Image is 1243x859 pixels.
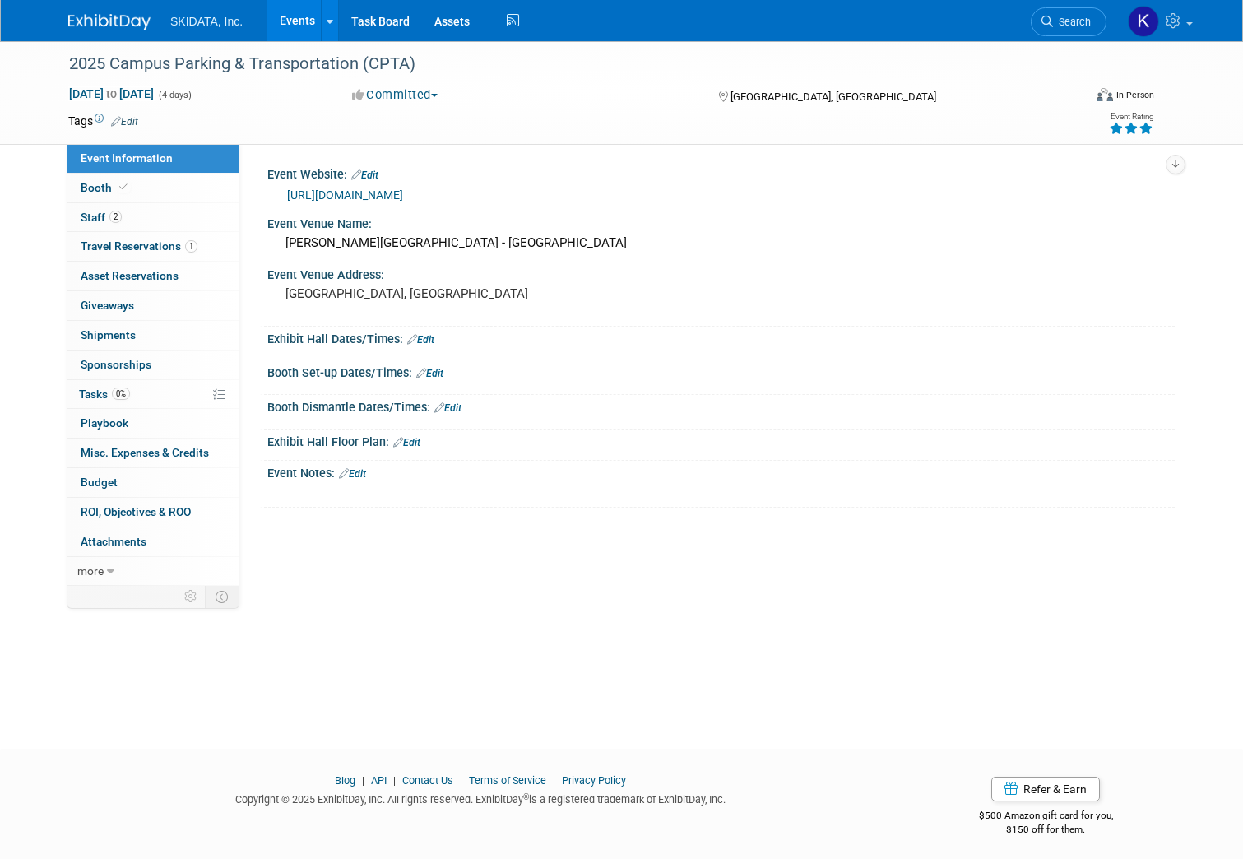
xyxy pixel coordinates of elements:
[267,360,1175,382] div: Booth Set-up Dates/Times:
[267,211,1175,232] div: Event Venue Name:
[67,527,239,556] a: Attachments
[335,774,355,787] a: Blog
[177,586,206,607] td: Personalize Event Tab Strip
[67,439,239,467] a: Misc. Expenses & Credits
[287,188,403,202] a: [URL][DOMAIN_NAME]
[79,388,130,401] span: Tasks
[267,429,1175,451] div: Exhibit Hall Floor Plan:
[81,535,146,548] span: Attachments
[67,557,239,586] a: more
[1097,88,1113,101] img: Format-Inperson.png
[267,395,1175,416] div: Booth Dismantle Dates/Times:
[730,91,936,103] span: [GEOGRAPHIC_DATA], [GEOGRAPHIC_DATA]
[109,211,122,223] span: 2
[77,564,104,578] span: more
[67,232,239,261] a: Travel Reservations1
[68,788,892,807] div: Copyright © 2025 ExhibitDay, Inc. All rights reserved. ExhibitDay is a registered trademark of Ex...
[1109,113,1153,121] div: Event Rating
[68,86,155,101] span: [DATE] [DATE]
[267,262,1175,283] div: Event Venue Address:
[549,774,559,787] span: |
[81,505,191,518] span: ROI, Objectives & ROO
[456,774,466,787] span: |
[267,327,1175,348] div: Exhibit Hall Dates/Times:
[916,823,1175,837] div: $150 off for them.
[67,498,239,527] a: ROI, Objectives & ROO
[81,358,151,371] span: Sponsorships
[346,86,444,104] button: Committed
[416,368,443,379] a: Edit
[119,183,128,192] i: Booth reservation complete
[523,792,529,801] sup: ®
[991,777,1100,801] a: Refer & Earn
[267,461,1175,482] div: Event Notes:
[280,230,1162,256] div: [PERSON_NAME][GEOGRAPHIC_DATA] - [GEOGRAPHIC_DATA]
[562,774,626,787] a: Privacy Policy
[1115,89,1154,101] div: In-Person
[68,113,138,129] td: Tags
[67,468,239,497] a: Budget
[81,151,173,165] span: Event Information
[389,774,400,787] span: |
[67,144,239,173] a: Event Information
[67,174,239,202] a: Booth
[393,437,420,448] a: Edit
[67,380,239,409] a: Tasks0%
[81,269,179,282] span: Asset Reservations
[351,169,378,181] a: Edit
[111,116,138,128] a: Edit
[185,240,197,253] span: 1
[1053,16,1091,28] span: Search
[67,409,239,438] a: Playbook
[157,90,192,100] span: (4 days)
[112,388,130,400] span: 0%
[469,774,546,787] a: Terms of Service
[339,468,366,480] a: Edit
[67,351,239,379] a: Sponsorships
[81,328,136,341] span: Shipments
[67,291,239,320] a: Giveaways
[81,181,131,194] span: Booth
[994,86,1154,110] div: Event Format
[1031,7,1106,36] a: Search
[81,476,118,489] span: Budget
[1128,6,1159,37] img: Kim Masoner
[67,321,239,350] a: Shipments
[81,446,209,459] span: Misc. Expenses & Credits
[68,14,151,30] img: ExhibitDay
[371,774,387,787] a: API
[358,774,369,787] span: |
[434,402,461,414] a: Edit
[104,87,119,100] span: to
[407,334,434,346] a: Edit
[81,211,122,224] span: Staff
[267,162,1175,183] div: Event Website:
[81,239,197,253] span: Travel Reservations
[206,586,239,607] td: Toggle Event Tabs
[67,203,239,232] a: Staff2
[170,15,243,28] span: SKIDATA, Inc.
[916,798,1175,836] div: $500 Amazon gift card for you,
[402,774,453,787] a: Contact Us
[67,262,239,290] a: Asset Reservations
[63,49,1062,79] div: 2025 Campus Parking & Transportation (CPTA)
[81,299,134,312] span: Giveaways
[285,286,628,301] pre: [GEOGRAPHIC_DATA], [GEOGRAPHIC_DATA]
[81,416,128,429] span: Playbook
